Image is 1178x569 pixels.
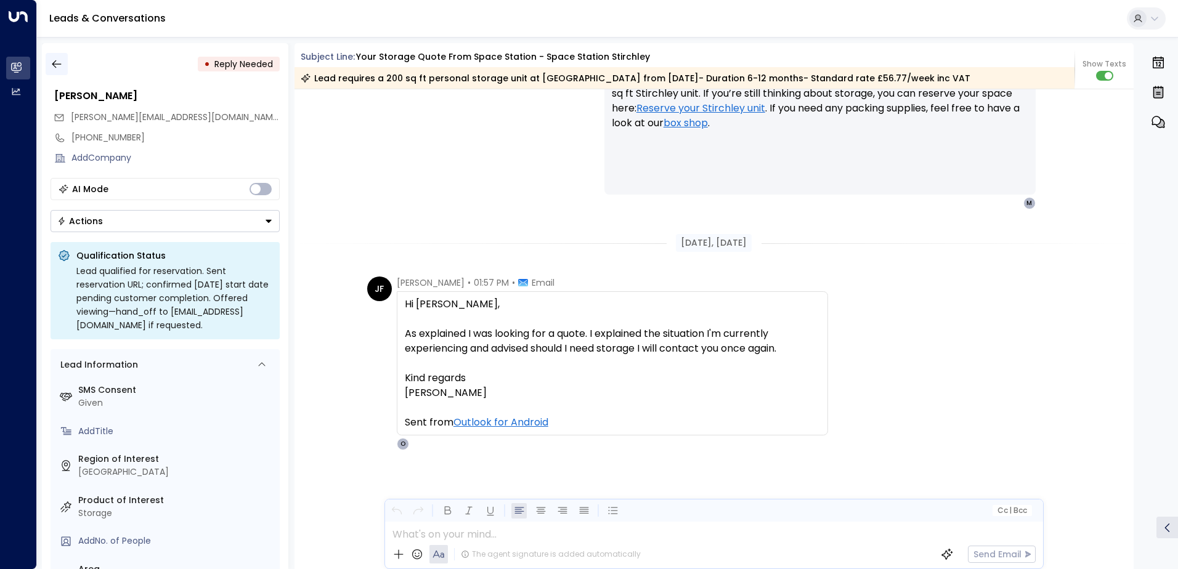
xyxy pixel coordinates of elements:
[636,101,765,116] a: Reserve your Stirchley unit
[204,53,210,75] div: •
[71,111,280,124] span: Miss.J.Forbes@outlook.com
[405,415,820,430] div: Sent from
[78,494,275,507] label: Product of Interest
[997,506,1026,515] span: Cc Bcc
[664,116,708,131] a: box shop
[405,326,820,356] div: As explained I was looking for a quote. I explained the situation I'm currently experiencing and ...
[301,50,355,63] span: Subject Line:
[397,276,465,289] span: [PERSON_NAME]
[405,371,820,385] div: Kind regards
[1023,197,1036,209] div: M
[405,385,820,400] div: [PERSON_NAME]
[405,297,820,312] div: Hi [PERSON_NAME],
[367,276,392,301] div: JF
[54,89,280,103] div: [PERSON_NAME]
[356,50,650,63] div: Your storage quote from Space Station - Space Station Stirchley
[78,507,275,520] div: Storage
[474,276,509,289] span: 01:57 PM
[71,111,281,123] span: [PERSON_NAME][EMAIL_ADDRESS][DOMAIN_NAME]
[468,276,471,289] span: •
[51,210,280,232] button: Actions
[56,358,138,371] div: Lead Information
[49,11,166,25] a: Leads & Conversations
[389,503,404,519] button: Undo
[51,210,280,232] div: Button group with a nested menu
[72,183,108,195] div: AI Mode
[301,72,970,84] div: Lead requires a 200 sq ft personal storage unit at [GEOGRAPHIC_DATA] from [DATE]- Duration 6-12 m...
[461,549,641,560] div: The agent signature is added automatically
[57,216,103,227] div: Actions
[78,453,275,466] label: Region of Interest
[532,276,554,289] span: Email
[214,58,273,70] span: Reply Needed
[676,234,752,252] div: [DATE], [DATE]
[78,425,275,438] div: AddTitle
[76,249,272,262] p: Qualification Status
[78,466,275,478] div: [GEOGRAPHIC_DATA]
[410,503,426,519] button: Redo
[397,438,409,450] div: O
[71,151,280,164] div: AddCompany
[1083,59,1126,70] span: Show Texts
[78,397,275,410] div: Given
[78,384,275,397] label: SMS Consent
[1009,506,1012,515] span: |
[453,415,548,430] a: Outlook for Android
[71,131,280,144] div: [PHONE_NUMBER]
[78,535,275,547] div: AddNo. of People
[612,42,1028,145] p: Hi [PERSON_NAME], Just following up as it’s been a couple of days since I last got in touch about...
[992,505,1031,517] button: Cc|Bcc
[512,276,515,289] span: •
[76,264,272,332] div: Lead qualified for reservation. Sent reservation URL; confirmed [DATE] start date pending custome...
